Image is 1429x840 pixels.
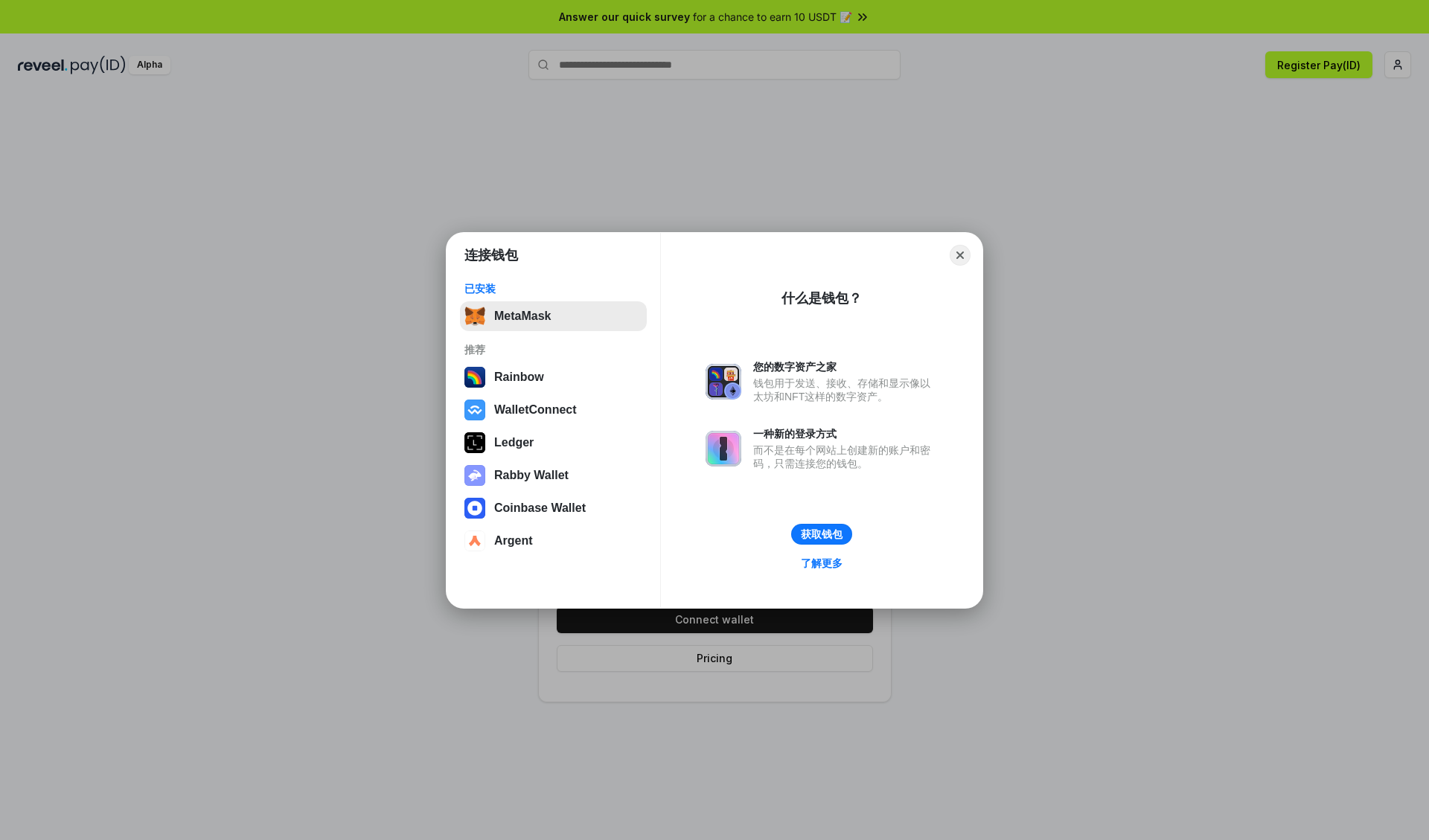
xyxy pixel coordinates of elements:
[460,362,647,392] button: Rainbow
[494,501,586,515] div: Coinbase Wallet
[460,428,647,458] button: Ledger
[753,360,938,373] div: 您的数字资产之家
[792,554,851,573] a: 了解更多
[460,526,647,556] button: Argent
[464,432,485,453] img: svg+xml,%3Csvg%20xmlns%3D%22http%3A%2F%2Fwww.w3.org%2F2000%2Fsvg%22%20width%3D%2228%22%20height%3...
[781,289,862,307] div: 什么是钱包？
[464,400,485,420] img: svg+xml,%3Csvg%20width%3D%2228%22%20height%3D%2228%22%20viewBox%3D%220%200%2028%2028%22%20fill%3D...
[464,465,485,486] img: svg+xml,%3Csvg%20xmlns%3D%22http%3A%2F%2Fwww.w3.org%2F2000%2Fsvg%22%20fill%3D%22none%22%20viewBox...
[950,245,971,266] button: Close
[464,282,642,295] div: 已安装
[494,403,577,417] div: WalletConnect
[460,301,647,331] button: MetaMask
[494,310,551,323] div: MetaMask
[801,557,843,570] div: 了解更多
[791,524,852,545] button: 获取钱包
[753,443,938,470] div: 而不是在每个网站上创建新的账户和密码，只需连接您的钱包。
[464,306,485,327] img: svg+xml,%3Csvg%20fill%3D%22none%22%20height%3D%2233%22%20viewBox%3D%220%200%2035%2033%22%20width%...
[494,371,544,384] div: Rainbow
[464,343,642,356] div: 推荐
[494,469,569,482] div: Rabby Wallet
[706,364,741,400] img: svg+xml,%3Csvg%20xmlns%3D%22http%3A%2F%2Fwww.w3.org%2F2000%2Fsvg%22%20fill%3D%22none%22%20viewBox...
[460,461,647,490] button: Rabby Wallet
[460,395,647,425] button: WalletConnect
[464,367,485,388] img: svg+xml,%3Csvg%20width%3D%22120%22%20height%3D%22120%22%20viewBox%3D%220%200%20120%20120%22%20fil...
[494,436,534,449] div: Ledger
[706,431,741,467] img: svg+xml,%3Csvg%20xmlns%3D%22http%3A%2F%2Fwww.w3.org%2F2000%2Fsvg%22%20fill%3D%22none%22%20viewBox...
[460,493,647,523] button: Coinbase Wallet
[494,534,533,548] div: Argent
[464,498,485,519] img: svg+xml,%3Csvg%20width%3D%2228%22%20height%3D%2228%22%20viewBox%3D%220%200%2028%2028%22%20fill%3D...
[753,376,938,403] div: 钱包用于发送、接收、存储和显示像以太坊和NFT这样的数字资产。
[801,528,843,541] div: 获取钱包
[753,427,938,440] div: 一种新的登录方式
[464,530,485,551] img: svg+xml,%3Csvg%20width%3D%2228%22%20height%3D%2228%22%20viewBox%3D%220%200%2028%2028%22%20fill%3D...
[464,246,518,264] h1: 连接钱包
